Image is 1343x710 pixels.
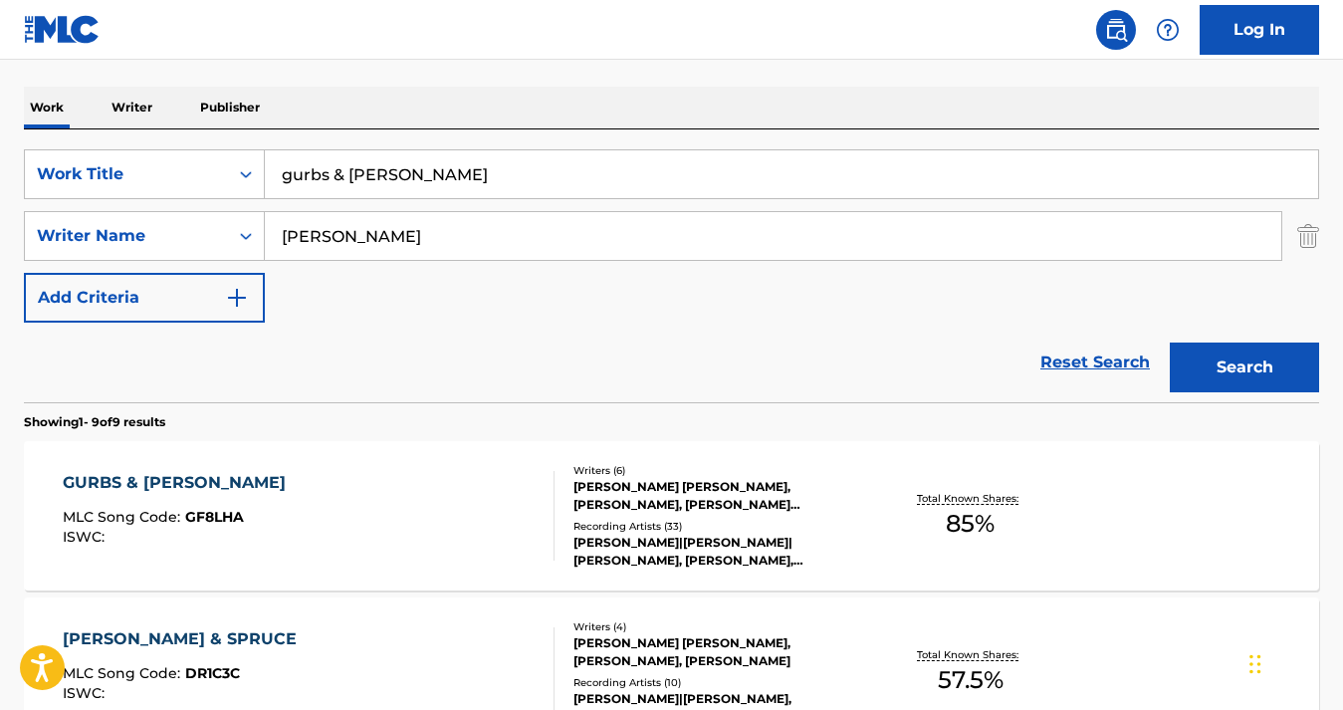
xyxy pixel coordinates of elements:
div: Recording Artists ( 33 ) [573,519,862,534]
span: MLC Song Code : [63,664,185,682]
img: search [1104,18,1128,42]
a: Public Search [1096,10,1136,50]
div: Writer Name [37,224,216,248]
span: ISWC : [63,528,110,546]
div: Drag [1249,634,1261,694]
div: Recording Artists ( 10 ) [573,675,862,690]
div: Help [1148,10,1188,50]
span: MLC Song Code : [63,508,185,526]
img: help [1156,18,1180,42]
img: 9d2ae6d4665cec9f34b9.svg [225,286,249,310]
span: 57.5 % [938,662,1004,698]
img: MLC Logo [24,15,101,44]
div: [PERSON_NAME] & SPRUCE [63,627,307,651]
div: Work Title [37,162,216,186]
p: Total Known Shares: [917,647,1023,662]
p: Showing 1 - 9 of 9 results [24,413,165,431]
p: Publisher [194,87,266,128]
iframe: Chat Widget [1243,614,1343,710]
a: GURBS & [PERSON_NAME]MLC Song Code:GF8LHAISWC:Writers (6)[PERSON_NAME] [PERSON_NAME], [PERSON_NAM... [24,441,1319,591]
div: [PERSON_NAME]|[PERSON_NAME]|[PERSON_NAME], [PERSON_NAME],[PERSON_NAME] [PERSON_NAME], [PERSON_NAM... [573,534,862,570]
form: Search Form [24,149,1319,402]
a: Reset Search [1030,341,1160,384]
button: Search [1170,343,1319,392]
button: Add Criteria [24,273,265,323]
div: Writers ( 4 ) [573,619,862,634]
a: Log In [1200,5,1319,55]
div: GURBS & [PERSON_NAME] [63,471,296,495]
div: [PERSON_NAME] [PERSON_NAME], [PERSON_NAME], [PERSON_NAME] [PERSON_NAME] [PERSON_NAME], [PERSON_NA... [573,478,862,514]
span: ISWC : [63,684,110,702]
span: GF8LHA [185,508,244,526]
p: Total Known Shares: [917,491,1023,506]
div: [PERSON_NAME] [PERSON_NAME], [PERSON_NAME], [PERSON_NAME] [573,634,862,670]
span: 85 % [946,506,995,542]
span: DR1C3C [185,664,240,682]
p: Work [24,87,70,128]
img: Delete Criterion [1297,211,1319,261]
p: Writer [106,87,158,128]
div: Writers ( 6 ) [573,463,862,478]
